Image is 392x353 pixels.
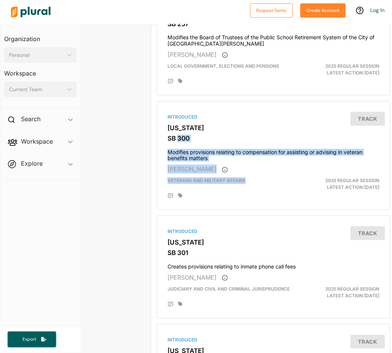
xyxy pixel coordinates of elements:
[168,31,379,47] h4: Modifies the Board of Trustees of the Public School Retirement System of the City of [GEOGRAPHIC_...
[250,6,293,14] a: Request Demo
[350,335,385,349] button: Track
[168,145,379,162] h4: Modifies provisions relating to compensation for assisting or advising in veteran benefits matters
[168,20,379,28] h3: SB 257
[325,63,379,69] span: 2025 Regular Session
[168,228,379,235] div: Introduced
[311,63,385,76] div: Latest Action: [DATE]
[350,226,385,240] button: Track
[4,28,76,44] h3: Organization
[168,135,379,142] h3: SB 300
[4,62,76,79] h3: Workspace
[325,286,379,292] span: 2025 Regular Session
[168,239,379,246] h3: [US_STATE]
[9,51,64,59] div: Personal
[350,112,385,126] button: Track
[168,114,379,120] div: Introduced
[168,301,174,307] div: Add Position Statement
[311,286,385,299] div: Latest Action: [DATE]
[250,3,293,18] button: Request Demo
[311,177,385,191] div: Latest Action: [DATE]
[178,301,183,307] div: Add tags
[168,274,217,281] span: [PERSON_NAME]
[168,337,379,343] div: Introduced
[9,86,64,93] div: Current Team
[168,124,379,132] h3: [US_STATE]
[325,178,379,183] span: 2025 Regular Session
[178,79,183,84] div: Add tags
[168,51,217,58] span: [PERSON_NAME]
[21,115,40,123] h2: Search
[7,331,56,347] button: Export
[168,165,217,173] span: [PERSON_NAME]
[370,7,385,13] a: Log In
[168,178,245,183] span: Veterans and Military Affairs
[300,3,346,18] button: Create Account
[168,286,290,292] span: Judiciary and Civil and Criminal Jurisprudence
[300,6,346,14] a: Create Account
[168,79,174,85] div: Add Position Statement
[168,249,379,257] h3: SB 301
[168,193,174,199] div: Add Position Statement
[168,63,279,69] span: Local Government, Elections and Pensions
[17,336,41,343] span: Export
[168,260,379,270] h4: Creates provisions relating to inmate phone call fees
[178,193,183,198] div: Add tags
